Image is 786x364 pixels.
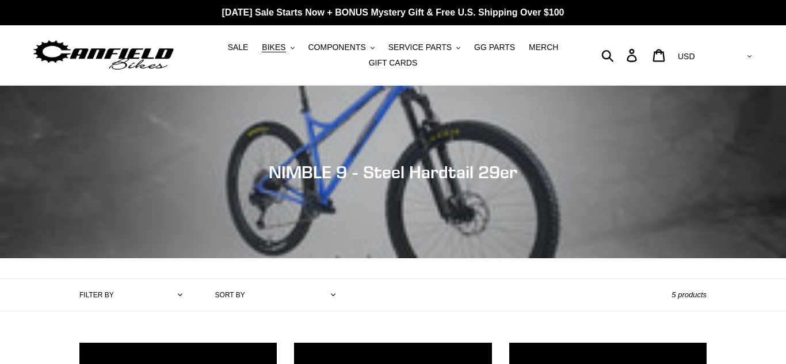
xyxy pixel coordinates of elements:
span: GIFT CARDS [369,58,418,68]
span: GG PARTS [474,43,515,52]
a: GIFT CARDS [363,55,423,71]
button: SERVICE PARTS [383,40,466,55]
a: SALE [222,40,254,55]
span: 5 products [671,290,707,299]
a: MERCH [523,40,564,55]
label: Filter by [79,290,114,300]
img: Canfield Bikes [32,37,175,74]
button: BIKES [256,40,300,55]
span: BIKES [262,43,285,52]
span: COMPONENTS [308,43,365,52]
span: NIMBLE 9 - Steel Hardtail 29er [269,162,517,182]
a: GG PARTS [468,40,521,55]
span: MERCH [529,43,558,52]
label: Sort by [215,290,245,300]
button: COMPONENTS [302,40,380,55]
span: SALE [228,43,249,52]
span: SERVICE PARTS [388,43,452,52]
